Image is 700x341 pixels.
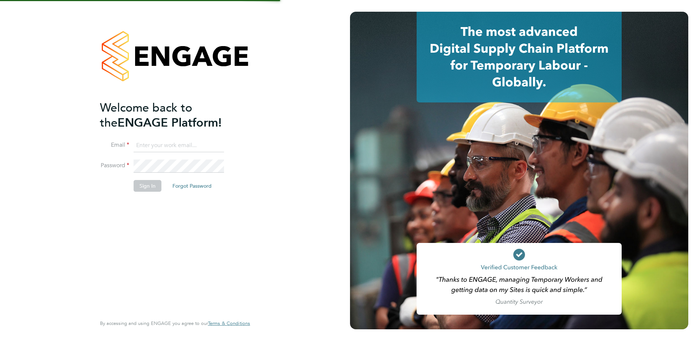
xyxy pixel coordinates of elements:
label: Email [100,141,129,149]
button: Sign In [134,180,161,192]
input: Enter your work email... [134,139,224,152]
a: Terms & Conditions [208,321,250,326]
span: Terms & Conditions [208,320,250,326]
button: Forgot Password [167,180,217,192]
span: Welcome back to the [100,101,192,130]
h2: ENGAGE Platform! [100,100,243,130]
span: By accessing and using ENGAGE you agree to our [100,320,250,326]
label: Password [100,162,129,169]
